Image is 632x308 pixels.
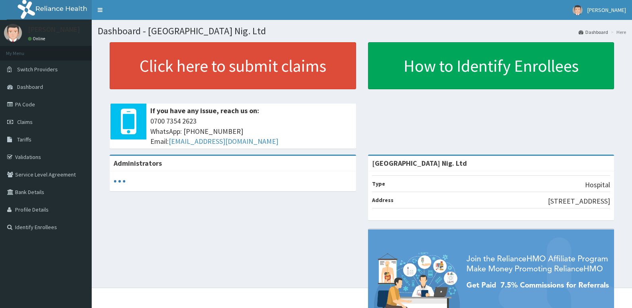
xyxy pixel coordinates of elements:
span: Tariffs [17,136,32,143]
a: [EMAIL_ADDRESS][DOMAIN_NAME] [169,137,278,146]
b: Administrators [114,159,162,168]
p: [STREET_ADDRESS] [548,196,610,206]
b: If you have any issue, reach us on: [150,106,259,115]
a: Online [28,36,47,41]
p: [PERSON_NAME] [28,26,80,33]
img: User Image [4,24,22,42]
b: Address [372,196,394,204]
svg: audio-loading [114,175,126,187]
span: [PERSON_NAME] [587,6,626,14]
span: Switch Providers [17,66,58,73]
strong: [GEOGRAPHIC_DATA] Nig. Ltd [372,159,467,168]
span: 0700 7354 2623 WhatsApp: [PHONE_NUMBER] Email: [150,116,352,147]
h1: Dashboard - [GEOGRAPHIC_DATA] Nig. Ltd [98,26,626,36]
p: Hospital [585,180,610,190]
a: Dashboard [579,29,608,35]
span: Dashboard [17,83,43,90]
a: Click here to submit claims [110,42,356,89]
b: Type [372,180,385,187]
li: Here [609,29,626,35]
span: Claims [17,118,33,126]
img: User Image [573,5,583,15]
a: How to Identify Enrollees [368,42,614,89]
